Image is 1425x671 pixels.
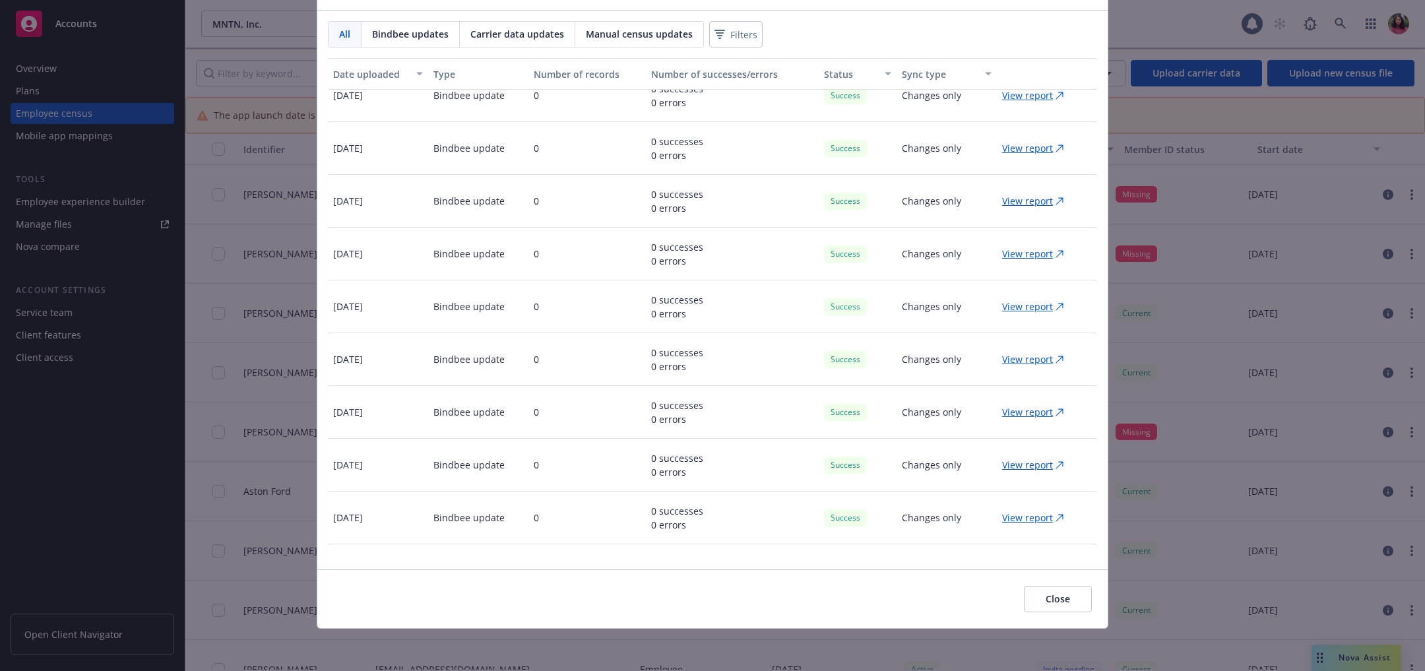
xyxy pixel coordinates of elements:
a: View report [1002,300,1074,313]
p: Bindbee update [433,405,505,419]
p: 0 successes [651,504,703,518]
p: 0 [534,300,539,313]
p: 0 errors [651,465,703,479]
p: View report [1002,141,1053,155]
p: 0 [534,352,539,366]
div: Status [824,67,877,81]
div: Success [824,298,867,315]
div: Success [824,351,867,367]
p: 0 [534,458,539,472]
p: 0 errors [651,148,703,162]
p: [DATE] [333,405,363,419]
p: Changes only [902,300,961,313]
p: Changes only [902,352,961,366]
p: Bindbee update [433,141,505,155]
p: View report [1002,352,1053,366]
div: Date uploaded [333,67,408,81]
p: 0 errors [651,412,703,426]
p: 0 errors [651,201,703,215]
p: [DATE] [333,300,363,313]
p: Bindbee update [433,247,505,261]
p: View report [1002,247,1053,261]
p: 0 successes [651,187,703,201]
div: Success [824,193,867,209]
p: Bindbee update [433,511,505,525]
p: 0 successes [651,240,703,254]
a: View report [1002,194,1074,208]
p: 0 errors [651,96,703,110]
button: Number of successes/errors [646,58,819,90]
span: Filters [712,25,760,44]
p: [DATE] [333,458,363,472]
p: View report [1002,405,1053,419]
p: Bindbee update [433,88,505,102]
div: Success [824,140,867,156]
p: View report [1002,458,1053,472]
span: Bindbee updates [372,27,449,41]
p: 0 successes [651,557,703,571]
p: 0 [534,405,539,419]
p: Changes only [902,458,961,472]
p: [DATE] [333,88,363,102]
a: View report [1002,141,1074,155]
p: View report [1002,194,1053,208]
p: [DATE] [333,141,363,155]
div: Success [824,87,867,104]
span: Filters [730,28,757,42]
button: Close [1024,586,1092,612]
p: 0 successes [651,451,703,465]
a: View report [1002,88,1074,102]
span: Carrier data updates [470,27,564,41]
div: Success [824,404,867,420]
div: Success [824,509,867,526]
p: Bindbee update [433,458,505,472]
div: Number of records [534,67,640,81]
p: Changes only [902,247,961,261]
div: Number of successes/errors [651,67,814,81]
p: View report [1002,511,1053,525]
div: Sync type [902,67,977,81]
p: Changes only [902,511,961,525]
p: 0 [534,194,539,208]
p: [DATE] [333,247,363,261]
a: View report [1002,458,1074,472]
p: View report [1002,300,1053,313]
p: 0 successes [651,399,703,412]
p: 0 errors [651,307,703,321]
button: Date uploaded [328,58,428,90]
div: Type [433,67,523,81]
p: Bindbee update [433,300,505,313]
p: 0 [534,88,539,102]
span: Manual census updates [586,27,693,41]
a: View report [1002,405,1074,419]
p: Changes only [902,88,961,102]
p: Changes only [902,405,961,419]
p: Bindbee update [433,194,505,208]
p: View report [1002,88,1053,102]
a: View report [1002,247,1074,261]
div: Success [824,457,867,473]
p: 0 errors [651,254,703,268]
button: Sync type [897,58,997,90]
a: View report [1002,352,1074,366]
p: 0 [534,511,539,525]
button: Filters [709,21,763,48]
p: [DATE] [333,194,363,208]
p: Changes only [902,141,961,155]
button: Type [428,58,528,90]
p: Changes only [902,194,961,208]
p: [DATE] [333,352,363,366]
p: 0 successes [651,346,703,360]
p: 0 errors [651,360,703,373]
a: View report [1002,511,1074,525]
p: 0 [534,141,539,155]
p: 0 [534,247,539,261]
p: Bindbee update [433,352,505,366]
p: 0 successes [651,293,703,307]
p: 0 errors [651,518,703,532]
span: All [339,27,350,41]
div: Success [824,245,867,262]
button: Number of records [528,58,645,90]
p: [DATE] [333,511,363,525]
button: Status [819,58,897,90]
